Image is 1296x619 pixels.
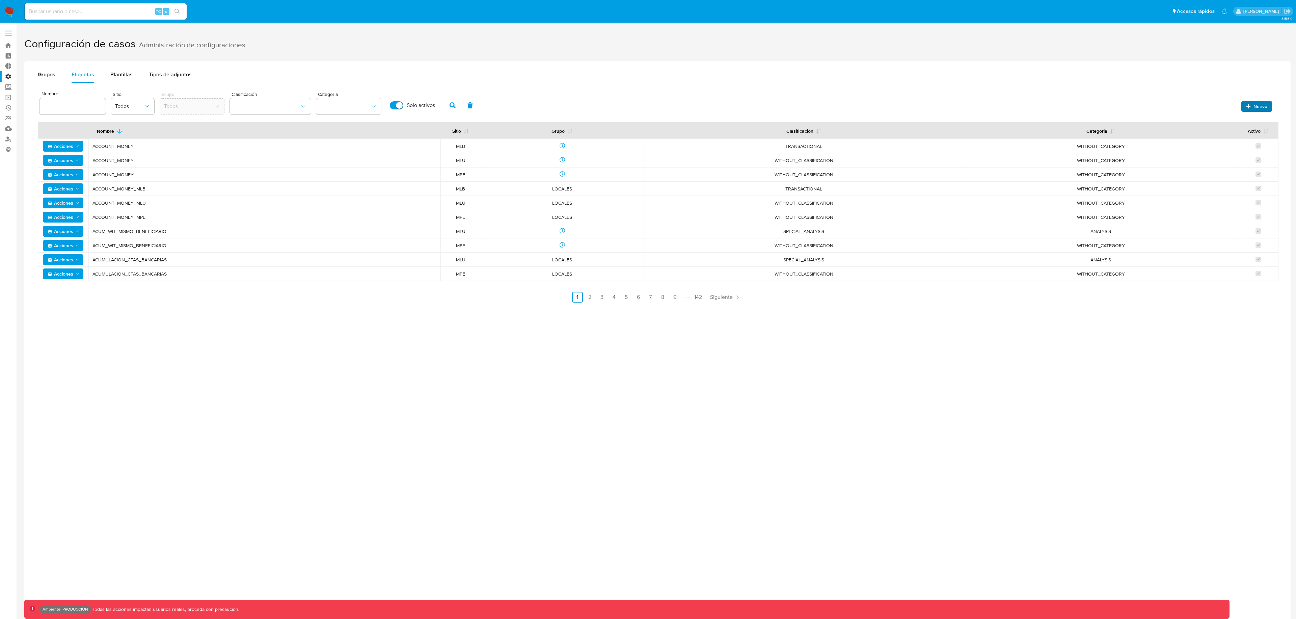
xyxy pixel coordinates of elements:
span: Accesos rápidos [1177,8,1215,15]
span: ⌥ [156,8,161,15]
button: search-icon [170,7,184,16]
span: s [165,8,167,15]
p: leandrojossue.ramirez@mercadolibre.com.co [1243,8,1281,15]
p: Ambiente: PRODUCCIÓN [43,608,88,611]
input: Buscar usuario o caso... [25,7,187,16]
p: Todas las acciones impactan usuarios reales, proceda con precaución. [91,606,239,613]
a: Notificaciones [1221,8,1227,14]
a: Salir [1284,8,1291,15]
